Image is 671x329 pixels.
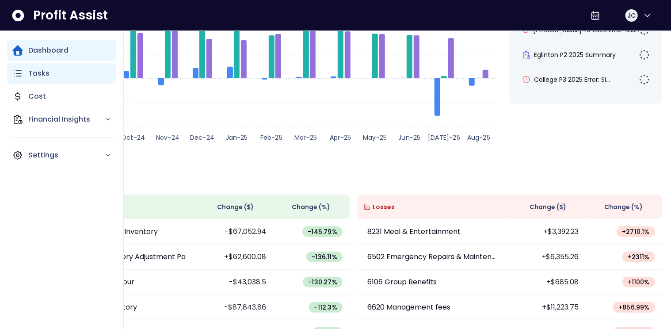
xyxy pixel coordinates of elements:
td: -$87,843.86 [197,295,274,320]
td: +$685.08 [510,270,586,295]
text: Dec-24 [190,133,214,142]
text: Oct-24 [121,133,145,142]
text: May-25 [363,133,387,142]
td: +$6,355.26 [510,245,586,270]
span: -112.3 % [314,303,337,312]
span: -145.79 % [308,227,337,236]
p: Financial Insights [28,114,105,125]
td: -$67,052.94 [197,219,274,245]
p: Dashboard [28,45,69,56]
text: Feb-25 [260,133,282,142]
span: Change ( $ ) [217,203,254,212]
img: Not yet Started [639,74,650,85]
text: Mar-25 [294,133,317,142]
span: + 856.99 % [618,303,650,312]
td: -$43,038.5 [197,270,274,295]
text: Nov-24 [156,133,179,142]
p: 8231 Meal & Entertainment [367,226,461,237]
p: 6502 Emergency Repairs & Maintenance [367,252,499,262]
span: + 2710.1 % [622,227,650,236]
span: Change (%) [604,203,643,212]
td: +$62,600.08 [197,245,274,270]
td: +$11,223.75 [510,295,586,320]
span: -136.11 % [312,252,337,261]
span: College P3 2025 Error: Si... [534,75,610,84]
p: Cost [28,91,46,102]
p: 6620 Management fees [367,302,450,313]
p: 6106 Group Benefits [367,277,437,287]
text: Apr-25 [330,133,351,142]
span: -130.27 % [308,278,337,287]
span: Losses [373,203,395,212]
text: [DATE]-25 [428,133,460,142]
span: + 2311 % [628,252,650,261]
span: Profit Assist [33,8,108,23]
span: Change ( $ ) [530,203,566,212]
span: + 1100 % [628,278,650,287]
text: Jun-25 [398,133,420,142]
td: +$3,392.23 [510,219,586,245]
span: Change (%) [292,203,330,212]
text: Aug-25 [467,133,490,142]
p: Wins & Losses [44,175,662,184]
p: Tasks [28,68,50,79]
img: Not yet Started [639,50,650,60]
span: JC [627,11,636,20]
p: Settings [28,150,105,161]
text: Jan-25 [226,133,248,142]
span: Eglinton P2 2025 Summary [534,50,616,59]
